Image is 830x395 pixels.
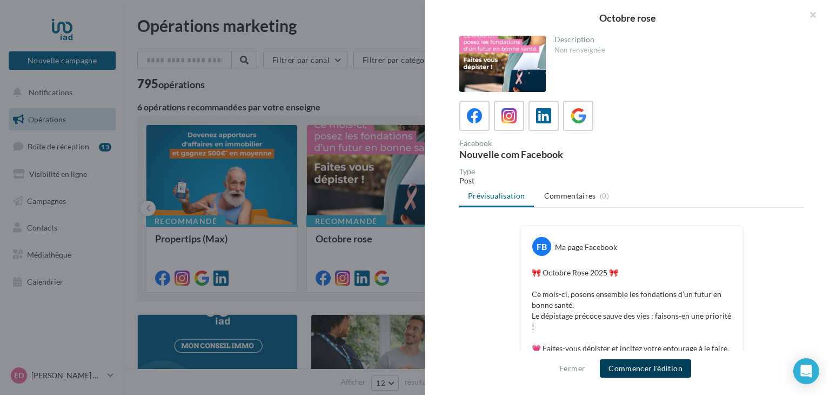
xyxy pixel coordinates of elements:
[600,359,691,378] button: Commencer l'édition
[532,237,551,256] div: FB
[554,45,796,55] div: Non renseignée
[459,168,804,175] div: Type
[442,13,813,23] div: Octobre rose
[459,149,627,159] div: Nouvelle com Facebook
[600,192,609,200] span: (0)
[555,362,590,375] button: Fermer
[459,175,804,186] div: Post
[555,242,617,253] div: Ma page Facebook
[544,190,596,201] span: Commentaires
[554,36,796,43] div: Description
[793,358,819,384] div: Open Intercom Messenger
[459,140,627,147] div: Facebook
